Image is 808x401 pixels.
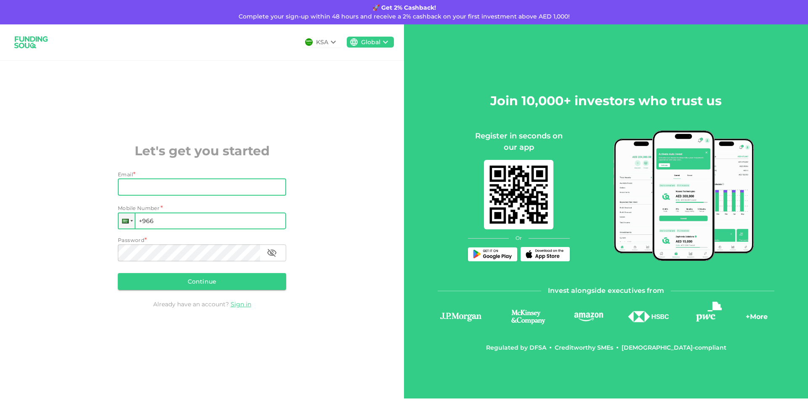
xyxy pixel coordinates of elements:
[490,91,722,110] h2: Join 10,000+ investors who trust us
[573,311,604,322] img: logo
[118,244,260,261] input: password
[118,273,286,290] button: Continue
[118,204,159,212] span: Mobile Number
[118,171,133,178] span: Email
[438,311,484,323] img: logo
[118,300,286,308] div: Already have an account?
[118,237,144,243] span: Password
[516,234,522,242] span: Or
[555,343,613,352] div: Creditworthy SMEs
[746,312,768,326] div: + More
[622,343,726,352] div: [DEMOGRAPHIC_DATA]-compliant
[118,141,286,160] h2: Let's get you started
[10,31,52,53] img: logo
[484,160,553,229] img: mobile-app
[503,308,553,325] img: logo
[614,130,755,261] img: mobile-app
[239,13,570,20] span: Complete your sign-up within 48 hours and receive a 2% cashback on your first investment above AE...
[118,179,277,196] input: email
[119,213,135,228] div: Saudi Arabia: + 966
[468,130,570,153] div: Register in seconds on our app
[361,38,380,47] div: Global
[118,212,286,229] input: 1 (702) 123-4567
[486,343,546,352] div: Regulated by DFSA
[372,4,436,11] strong: 🚀 Get 2% Cashback!
[627,311,670,322] img: logo
[316,38,328,47] div: KSA
[471,250,513,259] img: Play Store
[524,249,566,259] img: App Store
[696,302,722,321] img: logo
[305,38,313,46] img: flag-sa.b9a346574cdc8950dd34b50780441f57.svg
[231,300,251,308] a: Sign in
[548,285,664,297] span: Invest alongside executives from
